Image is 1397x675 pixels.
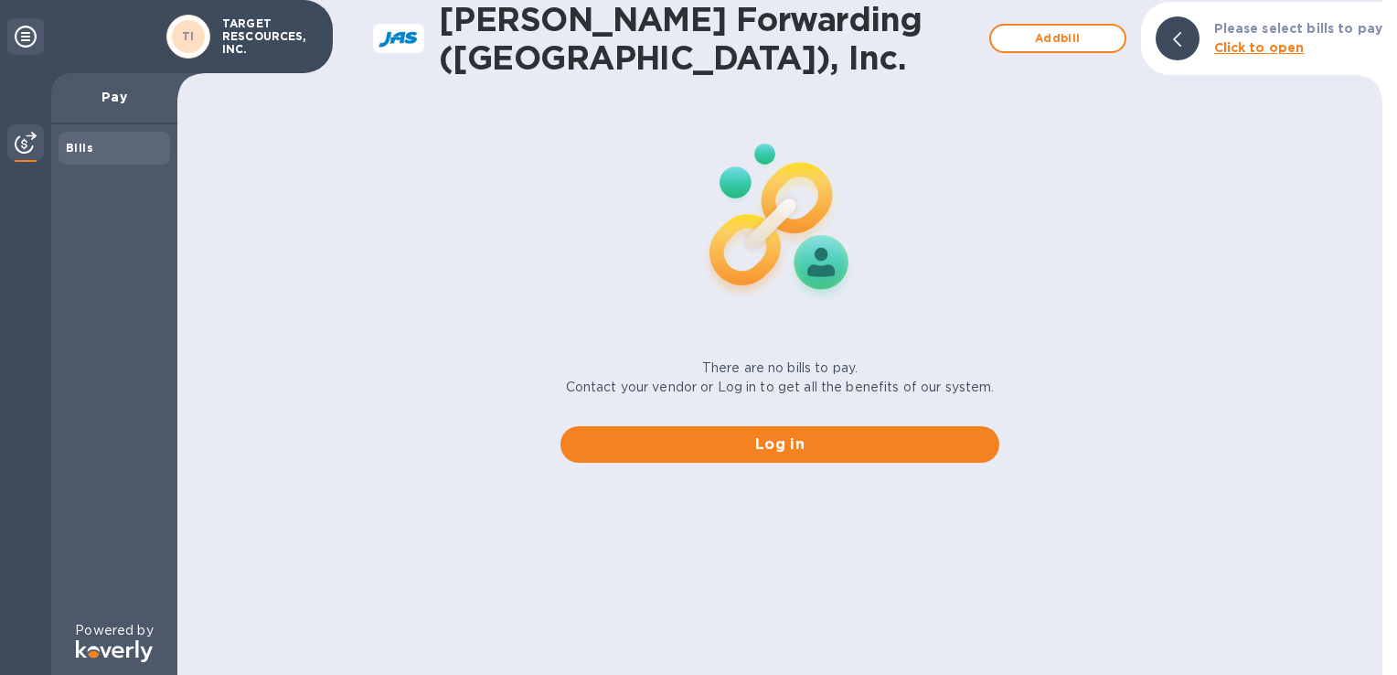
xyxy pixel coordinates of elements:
[76,640,153,662] img: Logo
[66,88,163,106] p: Pay
[560,426,999,463] button: Log in
[989,24,1126,53] button: Addbill
[566,359,995,397] p: There are no bills to pay. Contact your vendor or Log in to get all the benefits of our system.
[1214,40,1305,55] b: Click to open
[66,141,93,155] b: Bills
[1214,21,1382,36] b: Please select bills to pay
[182,29,195,43] b: TI
[75,621,153,640] p: Powered by
[1006,27,1110,49] span: Add bill
[575,434,985,455] span: Log in
[222,17,314,56] p: TARGET RESCOURCES, INC.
